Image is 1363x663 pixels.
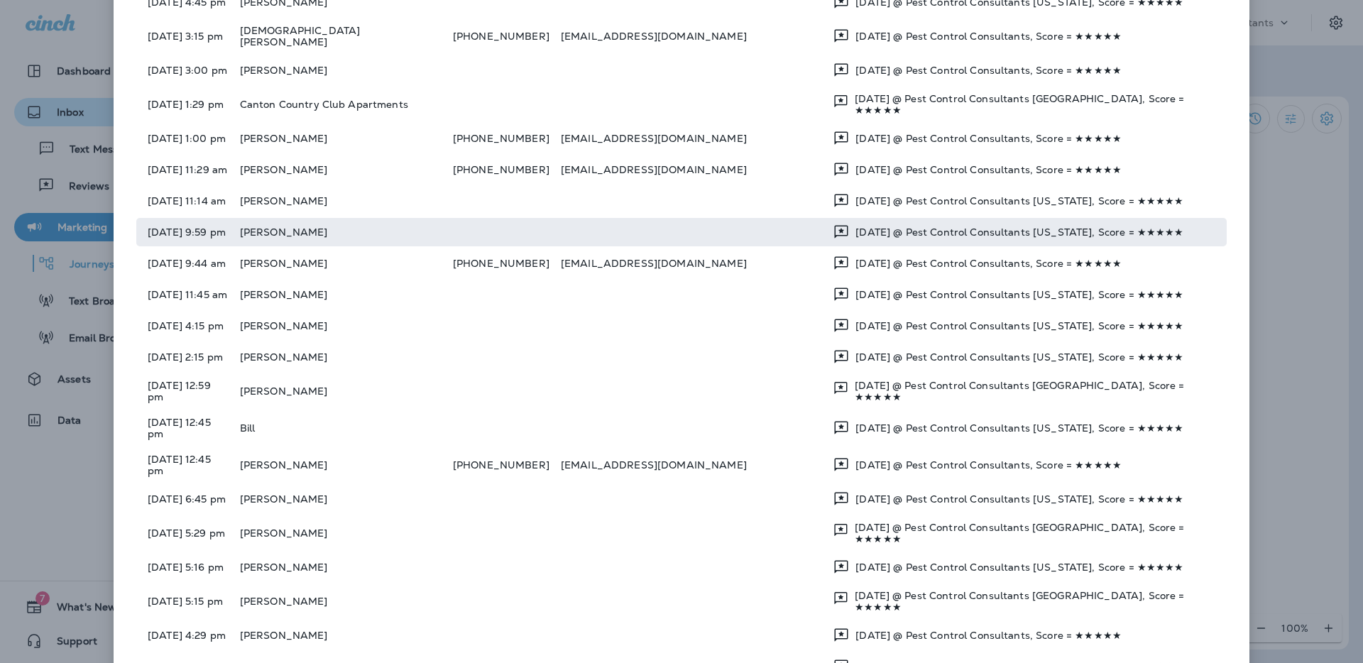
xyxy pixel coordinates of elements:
[453,249,561,278] td: [PHONE_NUMBER]
[136,485,240,513] td: [DATE] 6:45 pm
[855,630,1122,641] p: [DATE] @ Pest Control Consultants, Score = ★★★★★
[833,380,1215,402] div: Review
[240,374,453,408] td: [PERSON_NAME]
[855,31,1122,42] p: [DATE] @ Pest Control Consultants, Score = ★★★★★
[240,56,453,84] td: [PERSON_NAME]
[833,93,1215,116] div: Review
[240,124,453,153] td: [PERSON_NAME]
[240,87,453,121] td: Canton Country Club Apartments
[561,124,833,153] td: [EMAIL_ADDRESS][DOMAIN_NAME]
[561,448,833,482] td: [EMAIL_ADDRESS][DOMAIN_NAME]
[453,448,561,482] td: [PHONE_NUMBER]
[833,559,1215,576] div: Review
[833,420,1215,437] div: Review
[136,374,240,408] td: [DATE] 12:59 pm
[855,493,1183,505] p: [DATE] @ Pest Control Consultants [US_STATE], Score = ★★★★★
[136,312,240,340] td: [DATE] 4:15 pm
[561,155,833,184] td: [EMAIL_ADDRESS][DOMAIN_NAME]
[561,19,833,53] td: [EMAIL_ADDRESS][DOMAIN_NAME]
[855,65,1122,76] p: [DATE] @ Pest Control Consultants, Score = ★★★★★
[136,19,240,53] td: [DATE] 3:15 pm
[136,621,240,650] td: [DATE] 4:29 pm
[240,516,453,550] td: [PERSON_NAME]
[833,286,1215,303] div: Review
[855,133,1122,144] p: [DATE] @ Pest Control Consultants, Score = ★★★★★
[833,130,1215,147] div: Review
[240,280,453,309] td: [PERSON_NAME]
[240,218,453,246] td: [PERSON_NAME]
[136,56,240,84] td: [DATE] 3:00 pm
[136,553,240,581] td: [DATE] 5:16 pm
[855,522,1215,544] p: [DATE] @ Pest Control Consultants [GEOGRAPHIC_DATA], Score = ★★★★★
[855,590,1215,613] p: [DATE] @ Pest Control Consultants [GEOGRAPHIC_DATA], Score = ★★★★★
[833,491,1215,508] div: Review
[136,124,240,153] td: [DATE] 1:00 pm
[855,289,1183,300] p: [DATE] @ Pest Control Consultants [US_STATE], Score = ★★★★★
[240,249,453,278] td: [PERSON_NAME]
[240,584,453,618] td: [PERSON_NAME]
[136,249,240,278] td: [DATE] 9:44 am
[833,317,1215,334] div: Review
[136,218,240,246] td: [DATE] 9:59 pm
[855,561,1183,573] p: [DATE] @ Pest Control Consultants [US_STATE], Score = ★★★★★
[833,224,1215,241] div: Review
[855,422,1183,434] p: [DATE] @ Pest Control Consultants [US_STATE], Score = ★★★★★
[855,226,1183,238] p: [DATE] @ Pest Control Consultants [US_STATE], Score = ★★★★★
[240,448,453,482] td: [PERSON_NAME]
[240,312,453,340] td: [PERSON_NAME]
[833,590,1215,613] div: Review
[240,621,453,650] td: [PERSON_NAME]
[833,522,1215,544] div: Review
[136,280,240,309] td: [DATE] 11:45 am
[855,380,1215,402] p: [DATE] @ Pest Control Consultants [GEOGRAPHIC_DATA], Score = ★★★★★
[855,258,1122,269] p: [DATE] @ Pest Control Consultants, Score = ★★★★★
[136,516,240,550] td: [DATE] 5:29 pm
[833,627,1215,644] div: Review
[833,349,1215,366] div: Review
[136,87,240,121] td: [DATE] 1:29 pm
[833,28,1215,45] div: Review
[136,448,240,482] td: [DATE] 12:45 pm
[240,411,453,445] td: Bill
[855,195,1183,207] p: [DATE] @ Pest Control Consultants [US_STATE], Score = ★★★★★
[240,187,453,215] td: [PERSON_NAME]
[561,249,833,278] td: [EMAIL_ADDRESS][DOMAIN_NAME]
[240,553,453,581] td: [PERSON_NAME]
[833,456,1215,473] div: Review
[855,164,1122,175] p: [DATE] @ Pest Control Consultants, Score = ★★★★★
[833,192,1215,209] div: Review
[136,187,240,215] td: [DATE] 11:14 am
[855,320,1183,331] p: [DATE] @ Pest Control Consultants [US_STATE], Score = ★★★★★
[453,155,561,184] td: [PHONE_NUMBER]
[240,155,453,184] td: [PERSON_NAME]
[855,351,1183,363] p: [DATE] @ Pest Control Consultants [US_STATE], Score = ★★★★★
[833,62,1215,79] div: Review
[240,19,453,53] td: [DEMOGRAPHIC_DATA][PERSON_NAME]
[136,155,240,184] td: [DATE] 11:29 am
[833,255,1215,272] div: Review
[833,161,1215,178] div: Review
[136,343,240,371] td: [DATE] 2:15 pm
[136,584,240,618] td: [DATE] 5:15 pm
[136,411,240,445] td: [DATE] 12:45 pm
[453,124,561,153] td: [PHONE_NUMBER]
[855,93,1215,116] p: [DATE] @ Pest Control Consultants [GEOGRAPHIC_DATA], Score = ★★★★★
[855,459,1122,471] p: [DATE] @ Pest Control Consultants, Score = ★★★★★
[240,343,453,371] td: [PERSON_NAME]
[453,19,561,53] td: [PHONE_NUMBER]
[240,485,453,513] td: [PERSON_NAME]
